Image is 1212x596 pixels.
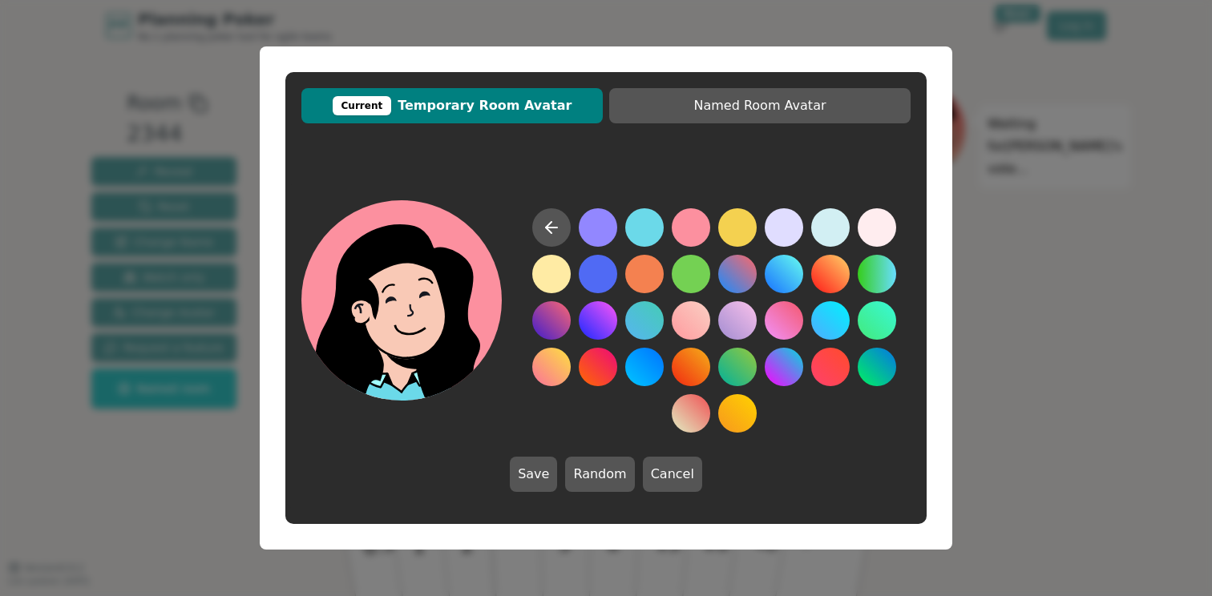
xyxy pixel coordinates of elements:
span: Temporary Room Avatar [309,96,595,115]
span: Named Room Avatar [617,96,903,115]
button: Cancel [643,457,702,492]
button: CurrentTemporary Room Avatar [301,88,603,123]
div: Current [333,96,392,115]
button: Random [565,457,634,492]
button: Named Room Avatar [609,88,911,123]
button: Save [510,457,557,492]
